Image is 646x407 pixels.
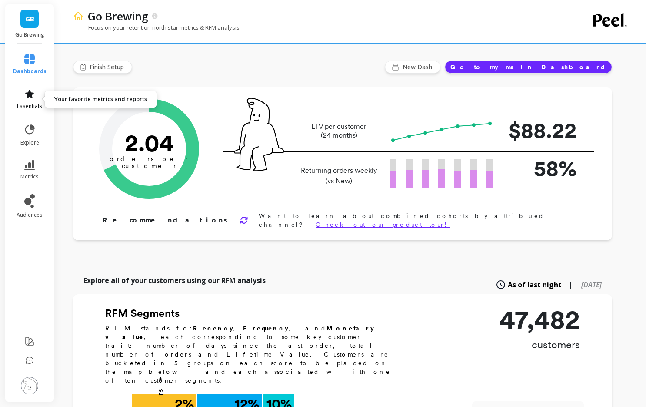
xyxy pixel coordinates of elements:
b: Recency [193,325,233,332]
button: Go to my main Dashboard [445,61,612,74]
span: essentials [17,103,42,110]
img: profile picture [21,377,38,394]
img: pal seatted on line [234,98,284,171]
span: | [569,279,573,290]
button: Finish Setup [73,61,132,74]
a: Check out our product tour! [316,221,450,228]
p: 58% [507,152,576,185]
b: Frequency [243,325,288,332]
p: RFM stands for , , and , each corresponding to some key customer trait: number of days since the ... [105,324,401,385]
span: explore [20,139,39,146]
p: $88.22 [507,114,576,147]
h2: RFM Segments [105,306,401,320]
p: Go Brewing [88,9,148,24]
span: [DATE] [581,280,602,289]
span: metrics [20,173,39,180]
p: customers [499,338,580,352]
p: LTV per customer (24 months) [298,122,380,140]
p: Recommendations [103,215,229,225]
img: header icon [73,11,83,21]
span: audiences [17,212,43,219]
p: Returning orders weekly (vs New) [298,165,380,186]
span: dashboards [13,68,47,75]
p: 47,482 [499,306,580,333]
span: As of last night [508,279,562,290]
p: Go Brewing [14,31,46,38]
span: Finish Setup [90,63,127,71]
tspan: customer [122,162,177,170]
p: Want to learn about combined cohorts by attributed channel? [259,212,584,229]
p: Focus on your retention north star metrics & RFM analysis [73,24,240,31]
span: GB [25,14,34,24]
button: New Dash [385,61,440,74]
tspan: orders per [110,155,189,163]
span: New Dash [403,63,435,71]
text: 2.04 [125,128,174,157]
p: Explore all of your customers using our RFM analysis [83,275,266,286]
